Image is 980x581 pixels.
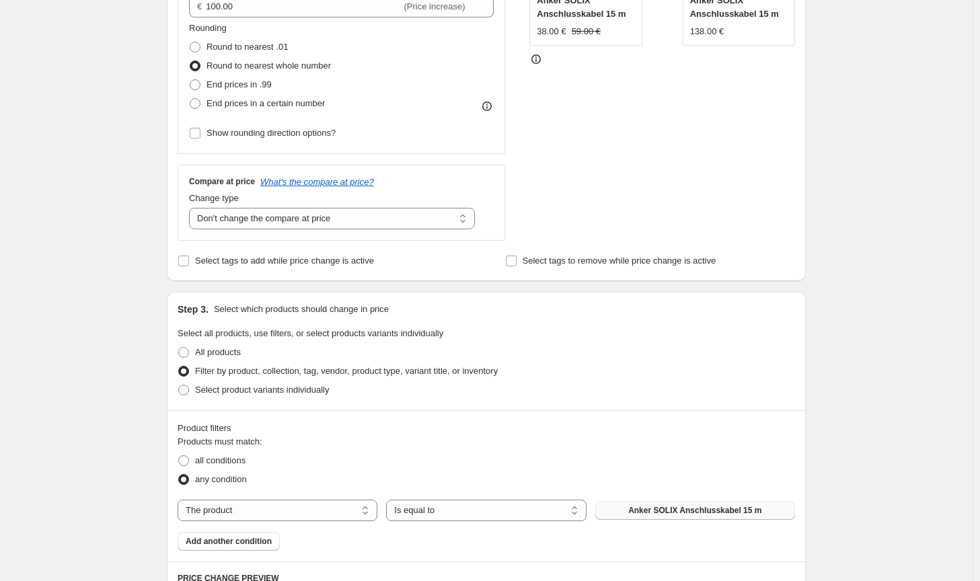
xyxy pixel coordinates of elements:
[195,347,241,357] span: All products
[178,328,443,338] span: Select all products, use filters, or select products variants individually
[628,505,761,516] span: Anker SOLIX Anschlusskabel 15 m
[206,98,325,108] span: End prices in a certain number
[523,256,716,266] span: Select tags to remove while price change is active
[595,501,795,520] button: Anker SOLIX Anschlusskabel 15 m
[206,42,288,52] span: Round to nearest .01
[178,422,795,435] div: Product filters
[537,25,566,38] div: 38.00 €
[195,366,498,376] span: Filter by product, collection, tag, vendor, product type, variant title, or inventory
[195,455,246,465] span: all conditions
[195,256,374,266] span: Select tags to add while price change is active
[690,25,724,38] div: 138.00 €
[189,23,227,33] span: Rounding
[189,193,239,203] span: Change type
[572,25,601,38] strike: 59.00 €
[404,1,465,11] span: (Price increase)
[206,61,331,71] span: Round to nearest whole number
[186,536,272,547] span: Add another condition
[214,303,389,316] p: Select which products should change in price
[178,303,209,316] h2: Step 3.
[178,532,280,551] button: Add another condition
[206,128,336,138] span: Show rounding direction options?
[195,474,247,484] span: any condition
[178,436,262,447] span: Products must match:
[206,79,272,89] span: End prices in .99
[195,385,329,395] span: Select product variants individually
[197,1,202,11] span: €
[189,176,255,187] h3: Compare at price
[260,177,374,187] button: What's the compare at price?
